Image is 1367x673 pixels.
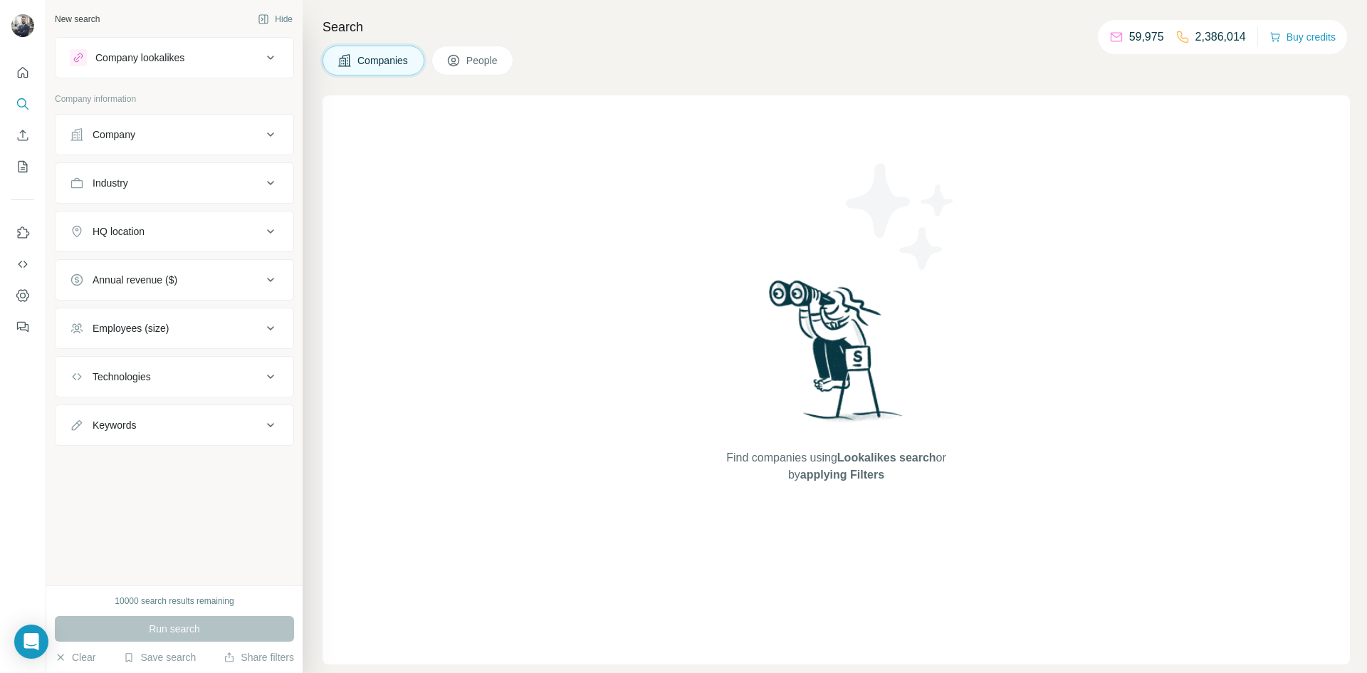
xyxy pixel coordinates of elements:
[56,408,293,442] button: Keywords
[11,251,34,277] button: Use Surfe API
[56,214,293,249] button: HQ location
[837,452,936,464] span: Lookalikes search
[93,370,151,384] div: Technologies
[11,283,34,308] button: Dashboard
[1269,27,1336,47] button: Buy credits
[722,449,950,484] span: Find companies using or by
[248,9,303,30] button: Hide
[56,311,293,345] button: Employees (size)
[224,650,294,664] button: Share filters
[93,321,169,335] div: Employees (size)
[93,273,177,287] div: Annual revenue ($)
[56,263,293,297] button: Annual revenue ($)
[56,41,293,75] button: Company lookalikes
[93,176,128,190] div: Industry
[11,14,34,37] img: Avatar
[11,60,34,85] button: Quick start
[93,418,136,432] div: Keywords
[56,118,293,152] button: Company
[357,53,409,68] span: Companies
[1129,28,1164,46] p: 59,975
[55,93,294,105] p: Company information
[837,152,965,281] img: Surfe Illustration - Stars
[95,51,184,65] div: Company lookalikes
[55,650,95,664] button: Clear
[14,625,48,659] div: Open Intercom Messenger
[115,595,234,607] div: 10000 search results remaining
[763,276,911,435] img: Surfe Illustration - Woman searching with binoculars
[11,220,34,246] button: Use Surfe on LinkedIn
[123,650,196,664] button: Save search
[56,360,293,394] button: Technologies
[800,469,884,481] span: applying Filters
[93,127,135,142] div: Company
[323,17,1350,37] h4: Search
[466,53,499,68] span: People
[93,224,145,239] div: HQ location
[1195,28,1246,46] p: 2,386,014
[11,314,34,340] button: Feedback
[56,166,293,200] button: Industry
[11,154,34,179] button: My lists
[55,13,100,26] div: New search
[11,122,34,148] button: Enrich CSV
[11,91,34,117] button: Search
